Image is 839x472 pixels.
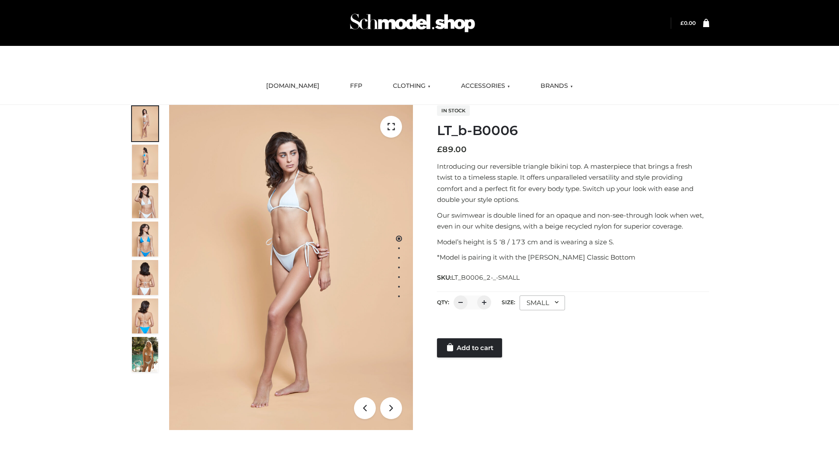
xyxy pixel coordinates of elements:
[520,295,565,310] div: SMALL
[437,123,709,139] h1: LT_b-B0006
[437,145,442,154] span: £
[437,338,502,357] a: Add to cart
[437,299,449,305] label: QTY:
[132,298,158,333] img: ArielClassicBikiniTop_CloudNine_AzureSky_OW114ECO_8-scaled.jpg
[132,337,158,372] img: Arieltop_CloudNine_AzureSky2.jpg
[132,106,158,141] img: ArielClassicBikiniTop_CloudNine_AzureSky_OW114ECO_1-scaled.jpg
[260,76,326,96] a: [DOMAIN_NAME]
[132,145,158,180] img: ArielClassicBikiniTop_CloudNine_AzureSky_OW114ECO_2-scaled.jpg
[502,299,515,305] label: Size:
[451,274,520,281] span: LT_B0006_2-_-SMALL
[169,105,413,430] img: ArielClassicBikiniTop_CloudNine_AzureSky_OW114ECO_1
[347,6,478,40] img: Schmodel Admin 964
[437,161,709,205] p: Introducing our reversible triangle bikini top. A masterpiece that brings a fresh twist to a time...
[680,20,696,26] bdi: 0.00
[437,105,470,116] span: In stock
[386,76,437,96] a: CLOTHING
[437,145,467,154] bdi: 89.00
[534,76,579,96] a: BRANDS
[437,252,709,263] p: *Model is pairing it with the [PERSON_NAME] Classic Bottom
[680,20,684,26] span: £
[437,236,709,248] p: Model’s height is 5 ‘8 / 173 cm and is wearing a size S.
[132,222,158,257] img: ArielClassicBikiniTop_CloudNine_AzureSky_OW114ECO_4-scaled.jpg
[343,76,369,96] a: FFP
[437,210,709,232] p: Our swimwear is double lined for an opaque and non-see-through look when wet, even in our white d...
[437,272,520,283] span: SKU:
[132,183,158,218] img: ArielClassicBikiniTop_CloudNine_AzureSky_OW114ECO_3-scaled.jpg
[454,76,517,96] a: ACCESSORIES
[132,260,158,295] img: ArielClassicBikiniTop_CloudNine_AzureSky_OW114ECO_7-scaled.jpg
[680,20,696,26] a: £0.00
